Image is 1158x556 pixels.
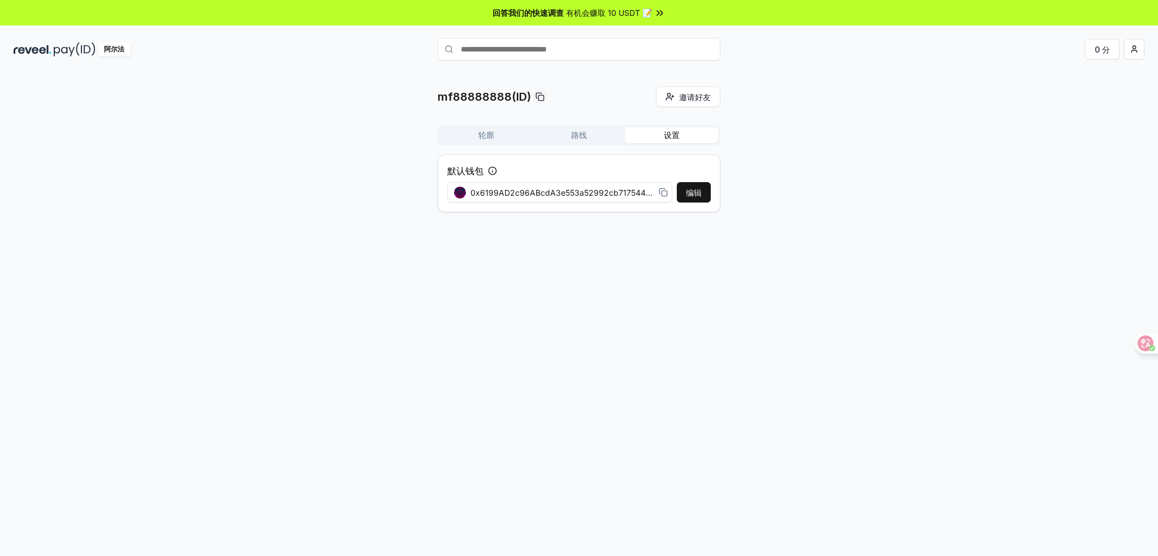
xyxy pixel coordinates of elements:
[566,8,652,18] font: 有机会赚取 10 USDT 📝
[54,42,96,57] img: pay_id
[656,87,720,107] button: 邀请好友
[1095,45,1110,54] font: 0 分
[679,92,711,102] font: 邀请好友
[664,130,680,140] font: 设置
[492,8,564,18] font: 回答我们的快速调查
[470,187,654,199] span: 0x6199AD2c96ABcdA3e553a52992cb717544B7c086
[14,42,51,57] img: reveel_dark
[104,45,124,53] font: 阿尔法
[677,182,711,202] button: 编辑
[438,89,531,105] p: mf88888888(ID)
[447,165,483,176] font: 默认钱包
[1085,39,1120,59] button: 0 分
[686,188,702,197] font: 编辑
[478,130,494,140] font: 轮廓
[571,130,587,140] font: 路线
